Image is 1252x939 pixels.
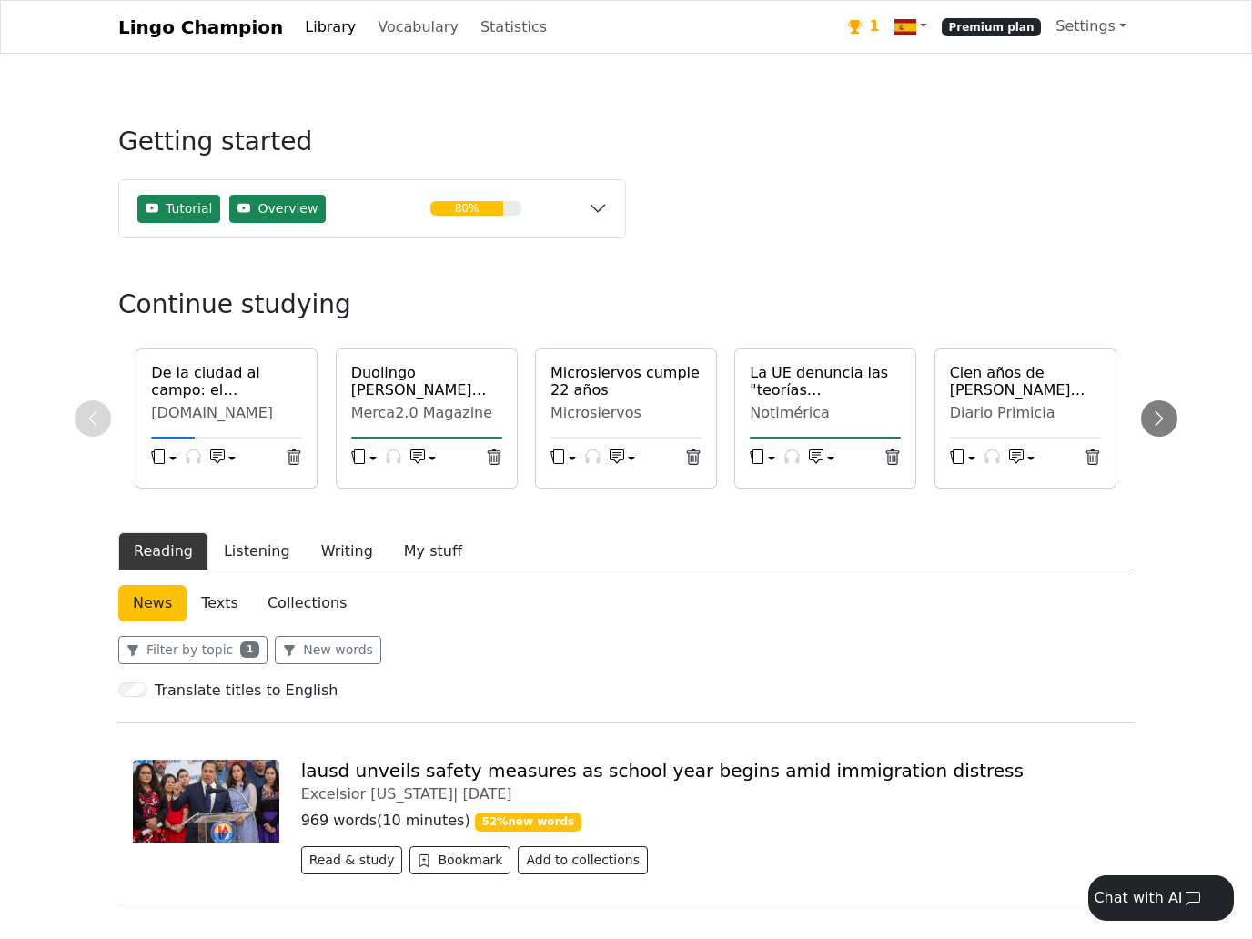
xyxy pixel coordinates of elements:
[950,404,1101,422] div: Diario Primicia
[301,810,1119,832] p: 969 words ( 10 minutes )
[301,846,403,874] button: Read & study
[1094,887,1182,909] div: Chat with AI
[409,846,510,874] button: Bookmark
[301,760,1024,782] a: lausd unveils safety measures as school year begins amid immigration distress
[351,404,502,422] div: Merca2.0 Magazine
[151,404,302,422] div: [DOMAIN_NAME]
[550,404,702,422] div: Microsiervos
[208,532,306,570] button: Listening
[187,585,253,621] a: Texts
[166,199,212,218] span: Tutorial
[389,532,478,570] button: My stuff
[934,8,1049,45] a: Premium plan
[750,404,901,422] div: Notimérica
[430,201,502,216] div: 80%
[155,682,338,699] h6: Translate titles to English
[301,854,410,872] a: Read & study
[133,760,279,842] img: LDN-L-SCHOOL-SAFETY-02-0812-1.webp
[229,195,326,223] button: Overview
[518,846,648,874] button: Add to collections
[306,532,389,570] button: Writing
[1048,8,1134,45] a: Settings
[137,195,220,223] button: Tutorial
[275,636,381,664] button: New words
[894,16,916,38] img: es.svg
[119,180,625,237] button: TutorialOverview80%
[240,641,259,658] span: 1
[473,9,554,45] a: Statistics
[118,532,208,570] button: Reading
[151,364,302,399] a: De la ciudad al campo: el preocupante avance de la cotorra argentina en [GEOGRAPHIC_DATA]
[950,364,1101,399] a: Cien años de [PERSON_NAME] atrapa a los usuarios de Netflix - Diario Primicia
[841,8,886,45] a: 1
[301,785,1119,803] div: Excelsior [US_STATE] |
[475,813,581,831] span: 52 % new words
[253,585,361,621] a: Collections
[869,15,879,37] span: 1
[118,289,755,320] h3: Continue studying
[1088,875,1234,921] button: Chat with AI
[118,9,283,45] a: Lingo Champion
[750,364,901,399] a: La UE denuncia las "teorías conspirativas" sobre su relación con...
[370,9,466,45] a: Vocabulary
[351,364,502,399] a: Duolingo [PERSON_NAME] convocatoria para encontrar a su nueva mascota
[118,585,187,621] a: News
[462,785,511,803] span: [DATE]
[118,126,626,172] h3: Getting started
[942,18,1042,36] span: Premium plan
[118,636,268,664] button: Filter by topic1
[257,199,318,218] span: Overview
[550,364,702,399] a: Microsiervos cumple 22 años
[298,9,363,45] a: Library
